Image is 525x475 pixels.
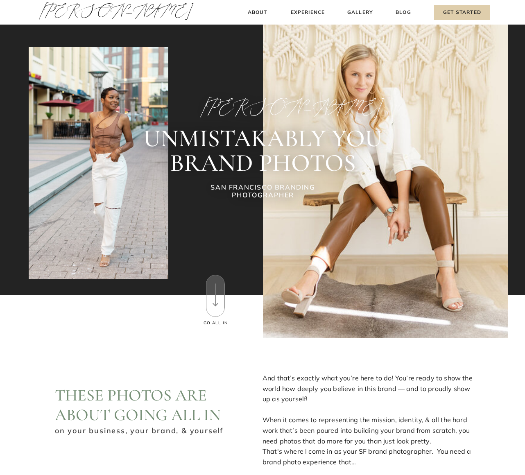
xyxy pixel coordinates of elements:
a: About [245,8,269,17]
a: Gallery [346,8,374,17]
p: And that’s exactly what you’re here to do! You’re ready to show the world how deeply you believe ... [262,373,475,457]
h2: [PERSON_NAME] [200,97,326,116]
a: Experience [290,8,326,17]
h3: Go All In [202,320,229,326]
a: Get Started [434,5,490,20]
h1: SAN FRANCISCO BRANDING PHOTOGRAPHER [188,183,338,201]
a: Blog [394,8,413,17]
h2: UNMISTAKABLY YOU BRAND PHOTOS [89,126,437,175]
h2: These photos are about going ALL IN [55,385,239,423]
h3: on your business, your brand, & yourself [55,425,225,434]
